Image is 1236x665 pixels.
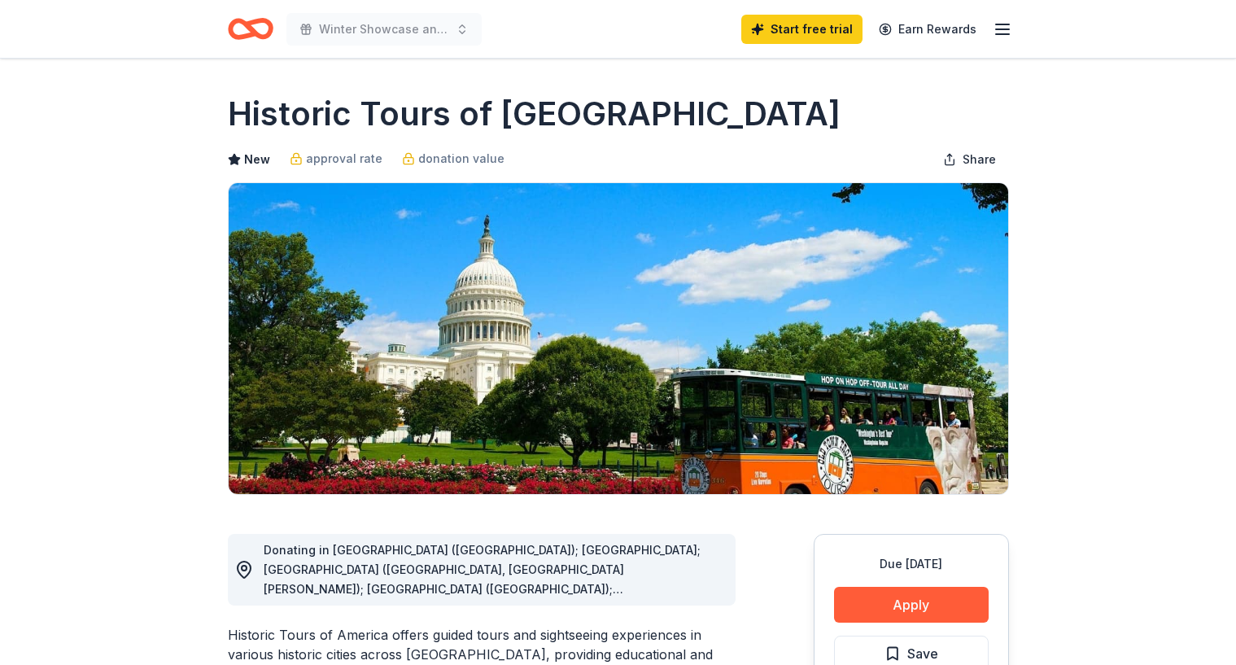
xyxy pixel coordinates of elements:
span: Winter Showcase and Silent Auction [319,20,449,39]
span: approval rate [306,149,382,168]
a: Home [228,10,273,48]
button: Winter Showcase and Silent Auction [286,13,482,46]
img: Image for Historic Tours of America [229,183,1008,494]
div: Due [DATE] [834,554,989,574]
h1: Historic Tours of [GEOGRAPHIC_DATA] [228,91,841,137]
button: Apply [834,587,989,623]
a: Start free trial [741,15,863,44]
span: Share [963,150,996,169]
span: New [244,150,270,169]
a: approval rate [290,149,382,168]
button: Share [930,143,1009,176]
span: Donating in [GEOGRAPHIC_DATA] ([GEOGRAPHIC_DATA]); [GEOGRAPHIC_DATA]; [GEOGRAPHIC_DATA] ([GEOGRAP... [264,543,701,635]
a: Earn Rewards [869,15,986,44]
a: donation value [402,149,504,168]
span: Save [907,643,938,664]
span: donation value [418,149,504,168]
